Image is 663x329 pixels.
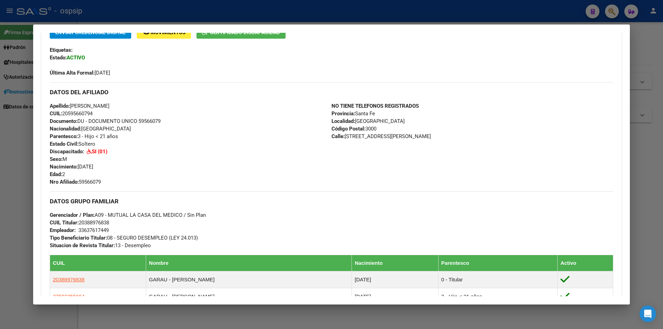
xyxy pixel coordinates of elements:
[146,288,352,305] td: GARAU - [PERSON_NAME]
[438,271,557,288] td: 0 - Titular
[50,126,81,132] strong: Nacionalidad:
[50,110,62,117] strong: CUIL:
[50,141,78,147] strong: Estado Civil:
[50,164,78,170] strong: Nacimiento:
[50,242,115,249] strong: Situacion de Revista Titular:
[67,55,85,61] strong: ACTIVO
[50,220,79,226] strong: CUIL Titular:
[50,103,70,109] strong: Apellido:
[50,141,95,147] span: Soltero
[50,179,79,185] strong: Nro Afiliado:
[50,235,107,241] strong: Tipo Beneficiario Titular:
[331,126,365,132] strong: Código Postal:
[50,47,73,53] strong: Etiquetas:
[50,197,613,205] h3: DATOS GRUPO FAMILIAR
[50,70,110,76] span: [DATE]
[352,271,438,288] td: [DATE]
[50,70,95,76] strong: Última Alta Formal:
[331,133,431,139] span: [STREET_ADDRESS][PERSON_NAME]
[438,288,557,305] td: 3 - Hijo < 21 años
[50,227,76,233] strong: Empleador:
[50,148,84,155] strong: Discapacitado:
[50,88,613,96] h3: DATOS DEL AFILIADO
[50,212,206,218] span: A09 - MUTUAL LA CASA DEL MEDICO / Sin Plan
[50,55,67,61] strong: Estado:
[438,255,557,271] th: Parentesco
[50,103,109,109] span: [PERSON_NAME]
[78,226,109,234] div: 33637617449
[50,126,131,132] span: [GEOGRAPHIC_DATA]
[50,242,151,249] span: 13 - Desempleo
[50,118,77,124] strong: Documento:
[146,255,352,271] th: Nombre
[331,110,355,117] strong: Provincia:
[92,148,107,155] strong: SI (01)
[50,255,146,271] th: CUIL
[53,277,85,282] span: 20388976838
[50,235,198,241] span: 08 - SEGURO DESEMPLEO (LEY 24.013)
[50,179,101,185] span: 59566079
[50,110,93,117] span: 20595660794
[50,171,65,177] span: 2
[50,171,62,177] strong: Edad:
[50,220,109,226] span: 20388976838
[50,118,161,124] span: DU - DOCUMENTO UNICO 59566079
[50,164,93,170] span: [DATE]
[146,271,352,288] td: GARAU - [PERSON_NAME]
[640,306,656,322] div: Open Intercom Messenger
[50,133,78,139] strong: Parentesco:
[53,293,85,299] span: 27583355664
[352,255,438,271] th: Nacimiento
[331,126,376,132] span: 3000
[331,110,375,117] span: Santa Fe
[352,288,438,305] td: [DATE]
[558,255,613,271] th: Activo
[331,103,419,109] strong: NO TIENE TELEFONOS REGISTRADOS
[331,133,345,139] strong: Calle:
[50,156,63,162] strong: Sexo:
[331,118,355,124] strong: Localidad:
[331,118,405,124] span: [GEOGRAPHIC_DATA]
[50,212,95,218] strong: Gerenciador / Plan:
[50,133,118,139] span: 3 - Hijo < 21 años
[50,156,67,162] span: M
